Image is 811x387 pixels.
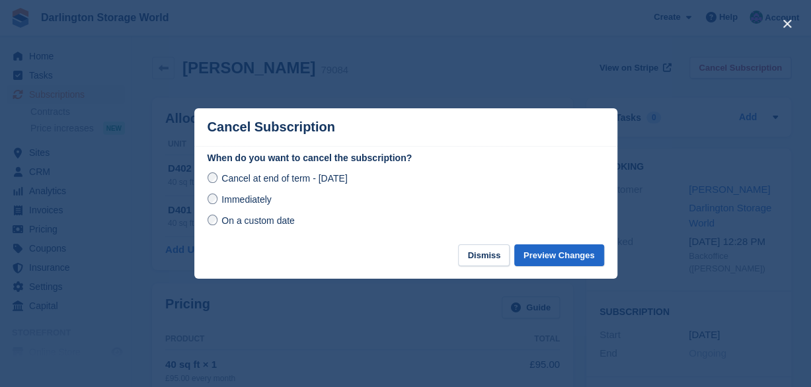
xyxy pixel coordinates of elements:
p: Cancel Subscription [208,120,335,135]
input: Cancel at end of term - [DATE] [208,172,218,183]
span: On a custom date [221,215,295,226]
span: Immediately [221,194,271,205]
label: When do you want to cancel the subscription? [208,151,604,165]
button: Preview Changes [514,244,604,266]
button: Dismiss [458,244,510,266]
button: close [777,13,798,34]
input: On a custom date [208,215,218,225]
span: Cancel at end of term - [DATE] [221,173,347,184]
input: Immediately [208,194,218,204]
